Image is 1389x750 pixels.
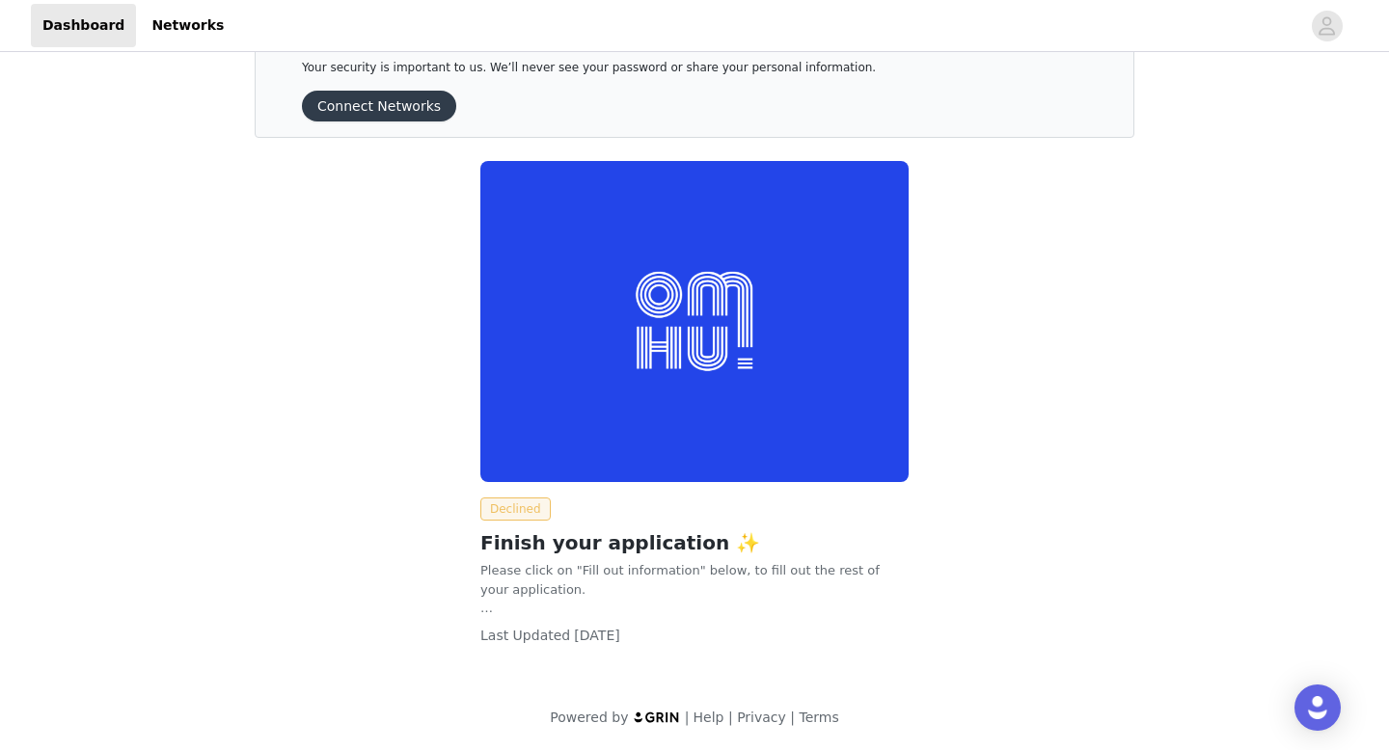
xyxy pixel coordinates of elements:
span: | [790,710,795,725]
span: | [728,710,733,725]
div: avatar [1318,11,1336,41]
span: Last Updated [480,628,570,643]
h2: Finish your application ✨ [480,528,909,557]
p: Please click on "Fill out information" below, to fill out the rest of your application. [480,561,909,618]
a: Terms [799,710,838,725]
span: Declined [480,497,551,521]
a: Help [694,710,724,725]
a: Dashboard [31,4,136,47]
img: logo [633,710,681,723]
p: Your security is important to us. We’ll never see your password or share your personal information. [302,61,1040,75]
span: [DATE] [574,628,619,643]
a: Privacy [737,710,786,725]
img: OMHU [480,161,909,482]
div: Open Intercom Messenger [1294,684,1341,731]
a: Networks [140,4,235,47]
button: Connect Networks [302,91,456,121]
span: | [685,710,690,725]
span: Powered by [550,710,628,725]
